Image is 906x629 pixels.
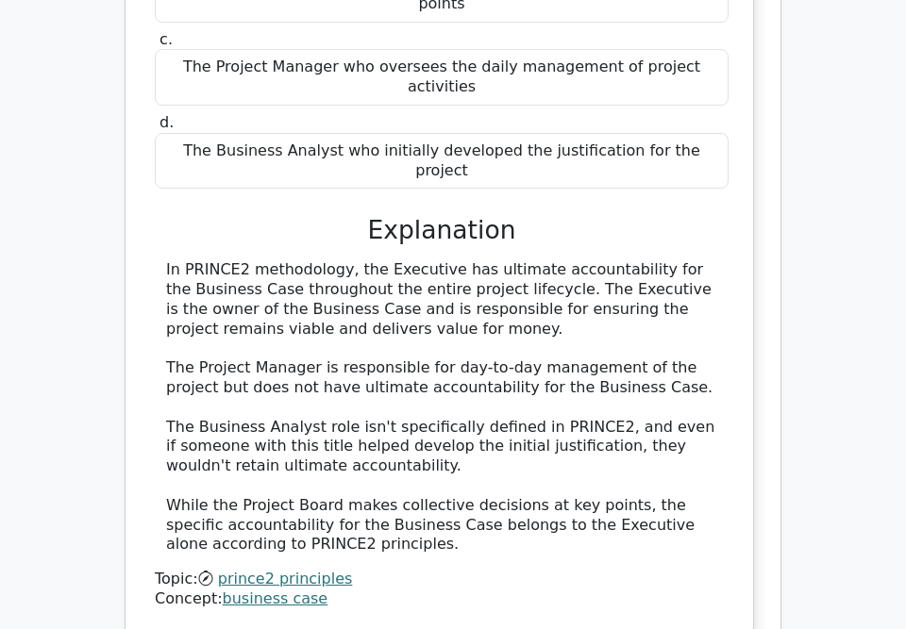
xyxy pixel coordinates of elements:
[155,133,729,190] div: The Business Analyst who initially developed the justification for the project
[218,570,353,588] a: prince2 principles
[166,215,717,245] h3: Explanation
[166,260,717,555] div: In PRINCE2 methodology, the Executive has ultimate accountability for the Business Case throughou...
[159,30,173,48] span: c.
[155,589,729,609] div: Concept:
[155,49,729,106] div: The Project Manager who oversees the daily management of project activities
[155,570,729,589] div: Topic:
[223,589,328,607] a: business case
[159,113,174,131] span: d.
